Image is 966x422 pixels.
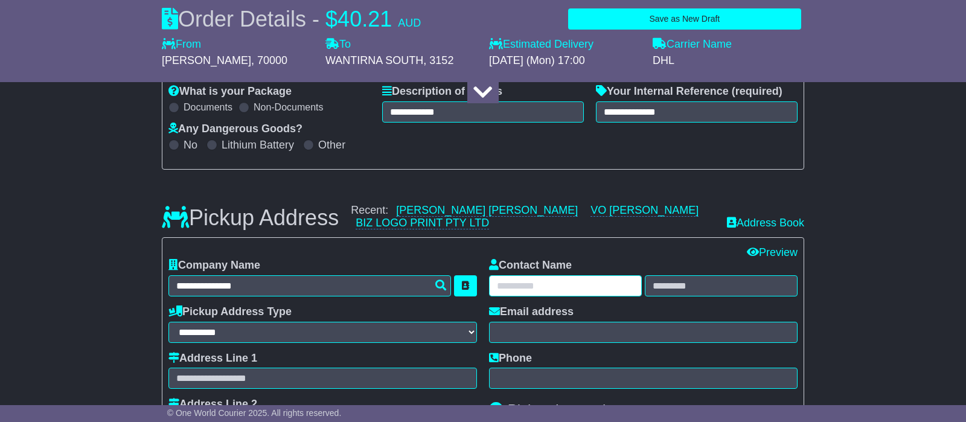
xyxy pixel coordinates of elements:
[489,259,572,272] label: Contact Name
[653,38,732,51] label: Carrier Name
[318,139,345,152] label: Other
[254,101,324,113] label: Non-Documents
[489,305,574,319] label: Email address
[184,139,197,152] label: No
[325,38,351,51] label: To
[162,6,421,32] div: Order Details -
[325,54,423,66] span: WANTIRNA SOUTH
[168,259,260,272] label: Company Name
[162,206,339,230] h3: Pickup Address
[325,7,337,31] span: $
[356,217,489,229] a: BIZ LOGO PRINT PTY LTD
[489,38,641,51] label: Estimated Delivery
[222,139,294,152] label: Lithium Battery
[168,398,257,411] label: Address Line 2
[337,7,392,31] span: 40.21
[508,401,629,418] span: Pickup Instructions
[489,54,641,68] div: [DATE] (Mon) 17:00
[184,101,232,113] label: Documents
[398,17,421,29] span: AUD
[168,85,292,98] label: What is your Package
[167,408,342,418] span: © One World Courier 2025. All rights reserved.
[162,54,251,66] span: [PERSON_NAME]
[489,352,532,365] label: Phone
[590,204,699,217] a: VO [PERSON_NAME]
[351,204,715,230] div: Recent:
[168,305,292,319] label: Pickup Address Type
[568,8,801,30] button: Save as New Draft
[168,352,257,365] label: Address Line 1
[727,217,804,230] a: Address Book
[168,123,302,136] label: Any Dangerous Goods?
[747,246,798,258] a: Preview
[396,204,578,217] a: [PERSON_NAME] [PERSON_NAME]
[251,54,287,66] span: , 70000
[162,38,201,51] label: From
[653,54,804,68] div: DHL
[423,54,453,66] span: , 3152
